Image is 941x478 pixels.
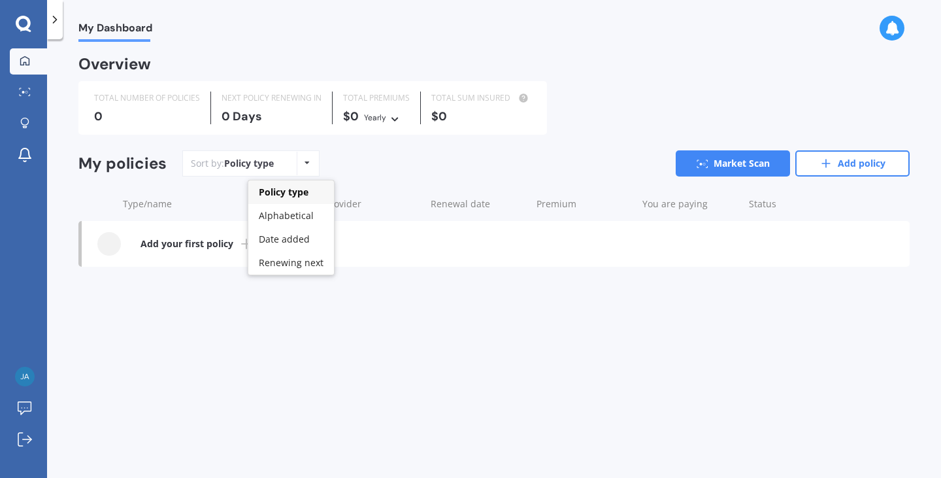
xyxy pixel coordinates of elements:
[82,221,910,267] a: Add your first policy
[140,237,233,250] b: Add your first policy
[94,92,200,105] div: TOTAL NUMBER OF POLICIES
[676,150,790,177] a: Market Scan
[343,110,410,124] div: $0
[78,58,151,71] div: Overview
[431,92,531,105] div: TOTAL SUM INSURED
[224,157,274,170] div: Policy type
[78,22,152,39] span: My Dashboard
[259,233,310,245] span: Date added
[749,197,844,211] div: Status
[537,197,632,211] div: Premium
[364,111,386,124] div: Yearly
[259,256,323,269] span: Renewing next
[15,367,35,386] img: a0c9fb719227215fcbd512e231eefd4e
[78,154,167,173] div: My policies
[222,92,322,105] div: NEXT POLICY RENEWING IN
[431,197,526,211] div: Renewal date
[123,197,314,211] div: Type/name
[431,110,531,123] div: $0
[325,197,420,211] div: Provider
[795,150,910,177] a: Add policy
[642,197,738,211] div: You are paying
[259,209,314,222] span: Alphabetical
[94,110,200,123] div: 0
[343,92,410,105] div: TOTAL PREMIUMS
[191,157,274,170] div: Sort by:
[259,186,308,198] span: Policy type
[222,110,322,123] div: 0 Days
